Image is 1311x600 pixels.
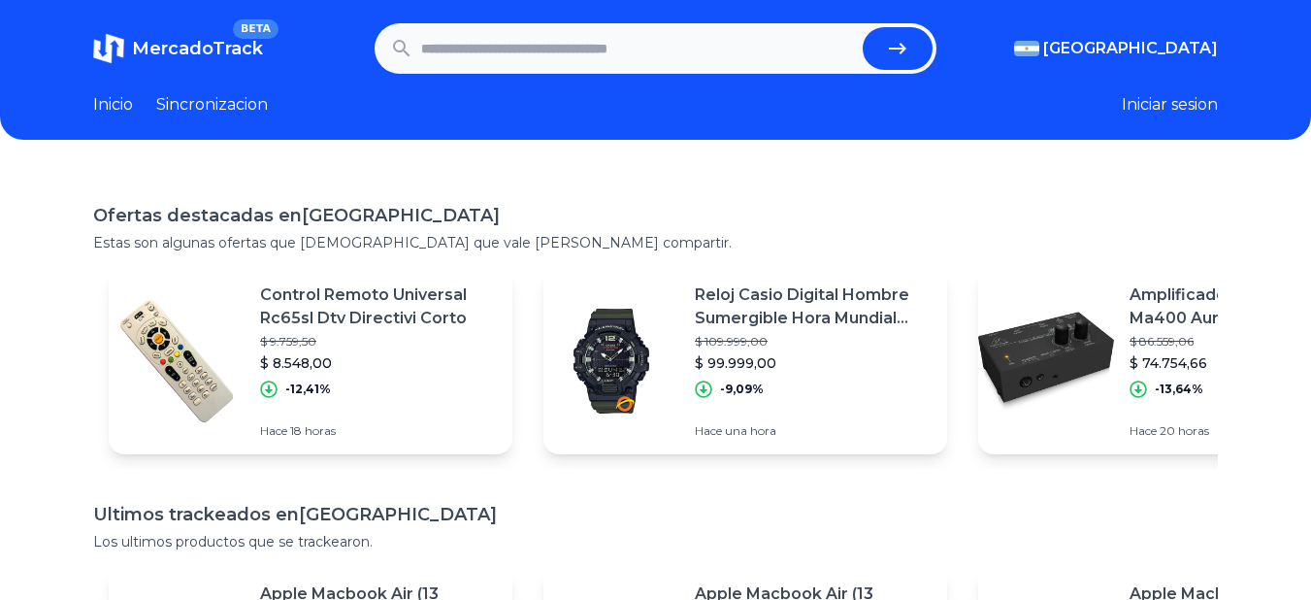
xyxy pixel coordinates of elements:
p: Reloj Casio Digital Hombre Sumergible Hora Mundial Hdc-700 [695,283,932,330]
p: $ 99.999,00 [695,353,932,373]
p: $ 8.548,00 [260,353,497,373]
a: Inicio [93,93,133,117]
img: Argentina [1014,41,1039,56]
a: Featured imageControl Remoto Universal Rc65sl Dtv Directivi Corto$ 9.759,50$ 8.548,00-12,41%Hace ... [109,268,512,454]
a: MercadoTrackBETA [93,33,263,64]
p: Hace 18 horas [260,423,497,439]
span: [GEOGRAPHIC_DATA] [1043,37,1218,60]
p: Los ultimos productos que se trackearon. [93,532,1218,551]
img: MercadoTrack [93,33,124,64]
p: -13,64% [1155,382,1203,397]
button: Iniciar sesion [1122,93,1218,117]
img: Featured image [543,293,679,429]
p: Control Remoto Universal Rc65sl Dtv Directivi Corto [260,283,497,330]
h1: Ofertas destacadas en [GEOGRAPHIC_DATA] [93,202,1218,229]
h1: Ultimos trackeados en [GEOGRAPHIC_DATA] [93,501,1218,528]
a: Featured imageReloj Casio Digital Hombre Sumergible Hora Mundial Hdc-700$ 109.999,00$ 99.999,00-9... [543,268,947,454]
a: Sincronizacion [156,93,268,117]
img: Featured image [978,293,1114,429]
p: $ 109.999,00 [695,334,932,350]
p: $ 9.759,50 [260,334,497,350]
p: Hace una hora [695,423,932,439]
span: BETA [233,19,279,39]
span: MercadoTrack [132,38,263,59]
img: Featured image [109,293,245,429]
p: Estas son algunas ofertas que [DEMOGRAPHIC_DATA] que vale [PERSON_NAME] compartir. [93,233,1218,252]
button: [GEOGRAPHIC_DATA] [1014,37,1218,60]
p: -9,09% [720,382,764,397]
p: -12,41% [285,382,331,397]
